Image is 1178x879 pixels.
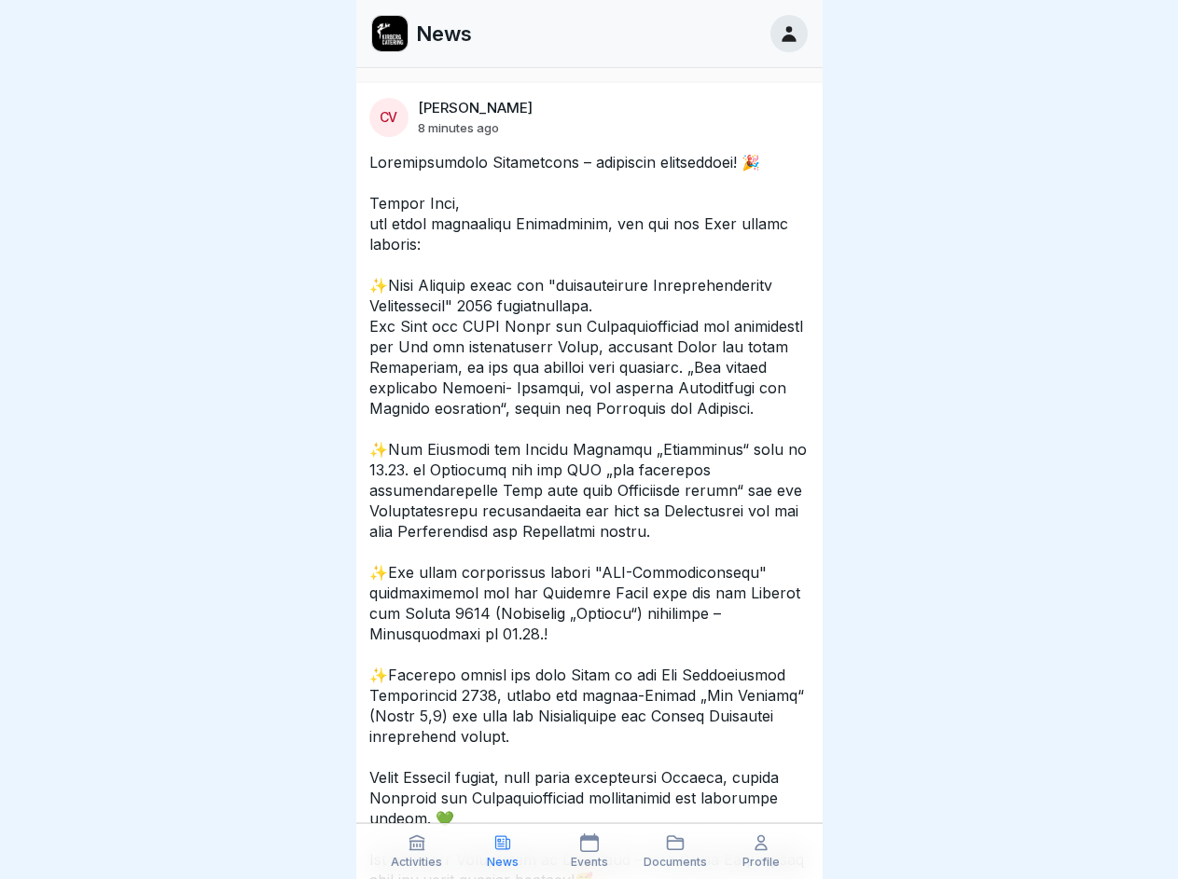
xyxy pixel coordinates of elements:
p: [PERSON_NAME] [418,100,533,117]
img: ewxb9rjzulw9ace2na8lwzf2.png [372,16,408,51]
p: Documents [644,856,707,869]
p: 8 minutes ago [418,120,499,135]
p: News [487,856,519,869]
p: News [416,21,472,46]
p: Profile [742,856,780,869]
p: Activities [391,856,442,869]
p: Events [571,856,608,869]
div: CV [369,98,409,137]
